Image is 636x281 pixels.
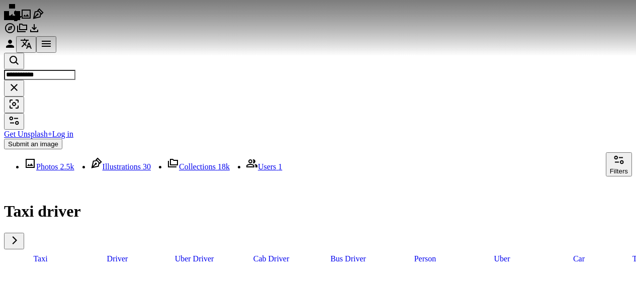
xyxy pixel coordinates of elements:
[606,152,632,176] button: Filters
[389,249,462,268] a: person
[4,80,24,97] button: Clear
[312,249,385,268] a: bus driver
[542,249,615,268] a: car
[4,53,24,69] button: Search Unsplash
[466,249,538,268] a: uber
[28,27,40,36] a: Download History
[52,130,73,138] a: Log in
[81,249,154,268] a: driver
[60,162,74,171] span: 2.5k
[218,162,230,171] span: 18k
[4,97,24,113] button: Visual search
[90,162,151,171] a: Illustrations 30
[4,233,24,249] button: scroll list to the right
[4,202,632,221] h1: Taxi driver
[4,13,20,22] a: Home — Unsplash
[20,13,32,22] a: Photos
[4,130,52,138] a: Get Unsplash+
[167,162,230,171] a: Collections 18k
[4,139,62,149] button: Submit an image
[158,249,231,268] a: uber driver
[235,249,308,268] a: cab driver
[278,162,282,171] span: 1
[16,27,28,36] a: Collections
[246,162,282,171] a: Users 1
[36,36,56,53] button: Menu
[4,249,77,268] a: taxi
[143,162,151,171] span: 30
[4,113,24,130] button: Filters
[16,36,36,53] button: Language
[4,43,16,51] a: Log in / Sign up
[32,13,44,22] a: Illustrations
[4,53,632,113] form: Find visuals sitewide
[4,27,16,36] a: Explore
[24,162,74,171] a: Photos 2.5k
